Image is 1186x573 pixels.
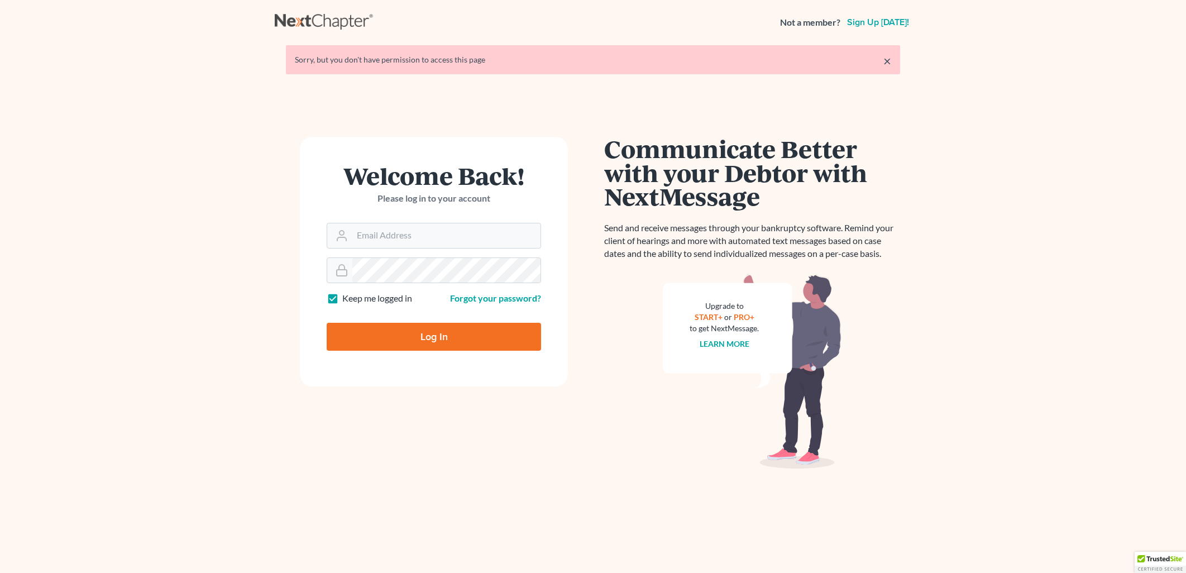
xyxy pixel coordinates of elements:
span: or [724,312,732,322]
a: × [883,54,891,68]
a: Forgot your password? [450,293,541,303]
input: Email Address [352,223,541,248]
a: PRO+ [734,312,754,322]
img: nextmessage_bg-59042aed3d76b12b5cd301f8e5b87938c9018125f34e5fa2b7a6b67550977c72.svg [663,274,841,469]
p: Please log in to your account [327,192,541,205]
label: Keep me logged in [342,292,412,305]
h1: Welcome Back! [327,164,541,188]
h1: Communicate Better with your Debtor with NextMessage [604,137,900,208]
input: Log In [327,323,541,351]
strong: Not a member? [780,16,840,29]
a: START+ [695,312,723,322]
a: Learn more [700,339,749,348]
div: Upgrade to [690,300,759,312]
a: Sign up [DATE]! [845,18,911,27]
div: Sorry, but you don't have permission to access this page [295,54,891,65]
p: Send and receive messages through your bankruptcy software. Remind your client of hearings and mo... [604,222,900,260]
div: TrustedSite Certified [1135,552,1186,573]
div: to get NextMessage. [690,323,759,334]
